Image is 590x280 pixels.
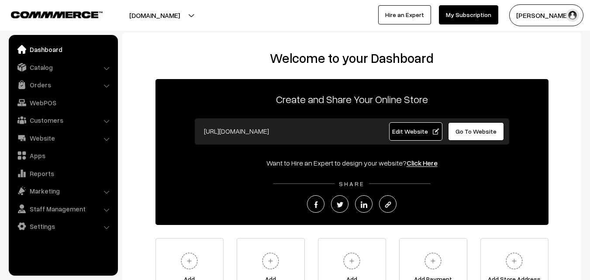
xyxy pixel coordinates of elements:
div: Want to Hire an Expert to design your website? [155,158,549,168]
img: plus.svg [259,249,283,273]
span: Edit Website [392,128,439,135]
a: Edit Website [389,122,442,141]
a: Dashboard [11,41,115,57]
img: user [566,9,579,22]
a: COMMMERCE [11,9,87,19]
a: Hire an Expert [378,5,431,24]
button: [DOMAIN_NAME] [99,4,210,26]
a: Go To Website [448,122,504,141]
span: SHARE [335,180,369,187]
h2: Welcome to your Dashboard [131,50,573,66]
span: Go To Website [455,128,497,135]
a: Catalog [11,59,115,75]
button: [PERSON_NAME] [509,4,583,26]
img: plus.svg [177,249,201,273]
img: plus.svg [340,249,364,273]
a: My Subscription [439,5,498,24]
a: Settings [11,218,115,234]
img: plus.svg [502,249,526,273]
a: Website [11,130,115,146]
img: plus.svg [421,249,445,273]
a: Customers [11,112,115,128]
p: Create and Share Your Online Store [155,91,549,107]
a: Orders [11,77,115,93]
a: Marketing [11,183,115,199]
a: Staff Management [11,201,115,217]
a: Reports [11,166,115,181]
a: WebPOS [11,95,115,111]
a: Click Here [407,159,438,167]
img: COMMMERCE [11,11,103,18]
a: Apps [11,148,115,163]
